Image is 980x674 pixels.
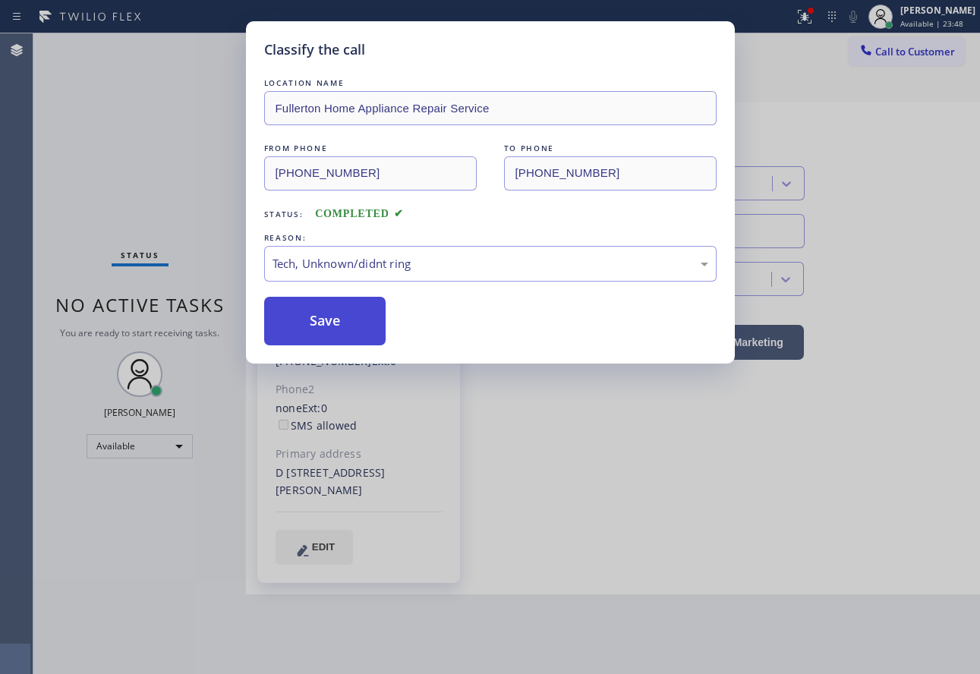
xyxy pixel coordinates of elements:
[264,209,304,219] span: Status:
[264,230,717,246] div: REASON:
[264,140,477,156] div: FROM PHONE
[264,156,477,191] input: From phone
[504,140,717,156] div: TO PHONE
[504,156,717,191] input: To phone
[264,297,386,345] button: Save
[273,255,708,272] div: Tech, Unknown/didnt ring
[264,39,365,60] h5: Classify the call
[264,75,717,91] div: LOCATION NAME
[315,208,403,219] span: COMPLETED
